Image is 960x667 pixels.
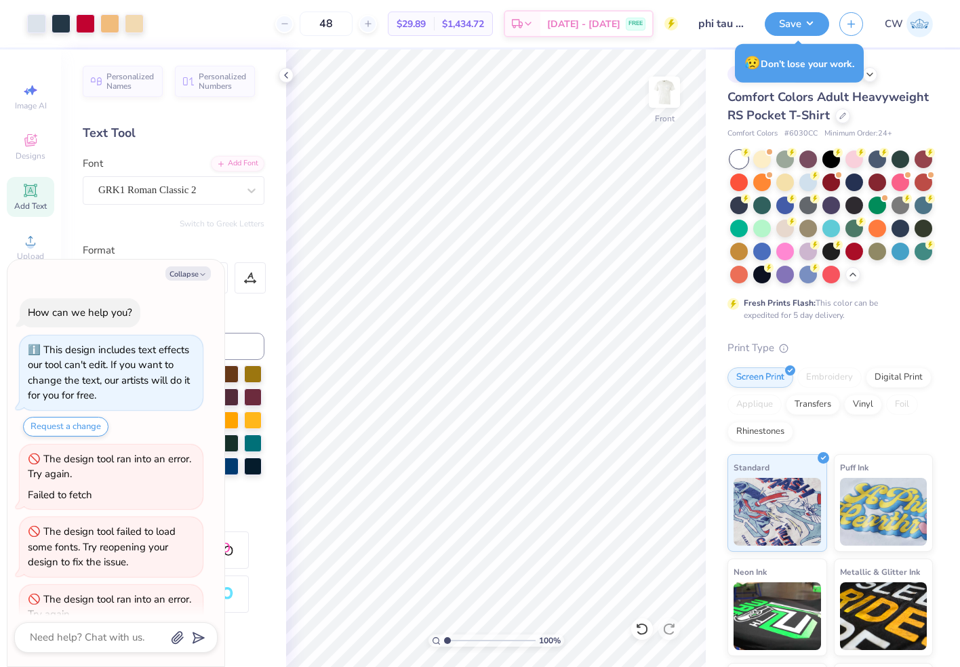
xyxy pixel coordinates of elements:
input: – – [300,12,353,36]
div: Digital Print [866,367,932,388]
span: Image AI [15,100,47,111]
span: Personalized Numbers [199,72,247,91]
div: Print Type [727,340,933,356]
span: Standard [734,460,769,474]
span: FREE [628,19,643,28]
button: Collapse [165,266,211,281]
span: $1,434.72 [442,17,484,31]
div: Foil [886,395,918,415]
span: 😥 [744,54,761,72]
div: Vinyl [844,395,882,415]
div: The design tool ran into an error. Try again. [28,452,191,481]
div: Format [83,243,266,258]
div: The design tool ran into an error. Try again. [28,592,191,622]
img: Front [651,79,678,106]
span: Comfort Colors Adult Heavyweight RS Pocket T-Shirt [727,89,929,123]
span: Puff Ink [840,460,868,474]
span: [DATE] - [DATE] [547,17,620,31]
div: This color can be expedited for 5 day delivery. [744,297,911,321]
label: Font [83,156,103,171]
img: Charlotte Wilson [906,11,933,37]
a: CW [885,11,933,37]
div: # 480789A [727,66,782,83]
div: Screen Print [727,367,793,388]
img: Standard [734,478,821,546]
span: Neon Ink [734,565,767,579]
img: Neon Ink [734,582,821,650]
img: Metallic & Glitter Ink [840,582,927,650]
span: Comfort Colors [727,128,778,140]
span: # 6030CC [784,128,818,140]
div: Text Tool [83,124,264,142]
div: Applique [727,395,782,415]
strong: Fresh Prints Flash: [744,298,816,308]
div: Add Font [211,156,264,171]
div: The design tool failed to load some fonts. Try reopening your design to fix the issue. [28,525,176,569]
span: Minimum Order: 24 + [824,128,892,140]
button: Save [765,12,829,36]
img: Puff Ink [840,478,927,546]
span: Metallic & Glitter Ink [840,565,920,579]
div: Rhinestones [727,422,793,442]
div: Embroidery [797,367,862,388]
span: $29.89 [397,17,426,31]
span: 100 % [539,634,561,647]
span: Designs [16,150,45,161]
div: How can we help you? [28,306,132,319]
span: Personalized Names [106,72,155,91]
span: CW [885,16,903,32]
span: Upload [17,251,44,262]
button: Switch to Greek Letters [180,218,264,229]
span: Add Text [14,201,47,211]
input: Untitled Design [688,10,755,37]
div: Don’t lose your work. [735,44,864,83]
div: Failed to fetch [28,488,92,502]
button: Request a change [23,417,108,437]
div: Transfers [786,395,840,415]
div: Front [655,113,675,125]
div: This design includes text effects our tool can't edit. If you want to change the text, our artist... [28,343,190,403]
